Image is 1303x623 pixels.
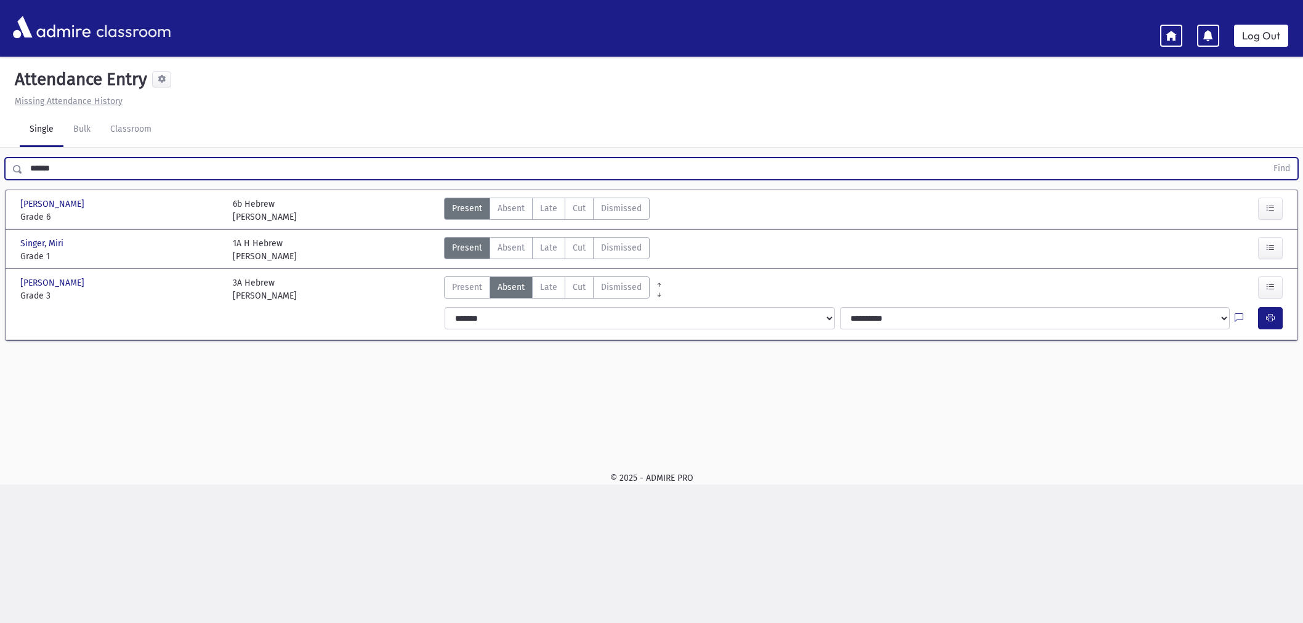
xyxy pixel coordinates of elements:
[444,276,650,302] div: AttTypes
[573,241,586,254] span: Cut
[452,241,482,254] span: Present
[444,198,650,223] div: AttTypes
[10,69,147,90] h5: Attendance Entry
[452,281,482,294] span: Present
[20,211,220,223] span: Grade 6
[573,281,586,294] span: Cut
[452,202,482,215] span: Present
[10,13,94,41] img: AdmirePro
[1234,25,1288,47] a: Log Out
[94,11,171,44] span: classroom
[540,281,557,294] span: Late
[1266,158,1297,179] button: Find
[233,198,297,223] div: 6b Hebrew [PERSON_NAME]
[20,276,87,289] span: [PERSON_NAME]
[20,113,63,147] a: Single
[601,202,642,215] span: Dismissed
[233,276,297,302] div: 3A Hebrew [PERSON_NAME]
[444,237,650,263] div: AttTypes
[498,281,525,294] span: Absent
[540,241,557,254] span: Late
[601,241,642,254] span: Dismissed
[540,202,557,215] span: Late
[498,241,525,254] span: Absent
[20,289,220,302] span: Grade 3
[63,113,100,147] a: Bulk
[233,237,297,263] div: 1A H Hebrew [PERSON_NAME]
[498,202,525,215] span: Absent
[20,250,220,263] span: Grade 1
[100,113,161,147] a: Classroom
[10,96,123,107] a: Missing Attendance History
[20,237,66,250] span: Singer, Miri
[20,198,87,211] span: [PERSON_NAME]
[20,472,1283,484] div: © 2025 - ADMIRE PRO
[573,202,586,215] span: Cut
[601,281,642,294] span: Dismissed
[15,96,123,107] u: Missing Attendance History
